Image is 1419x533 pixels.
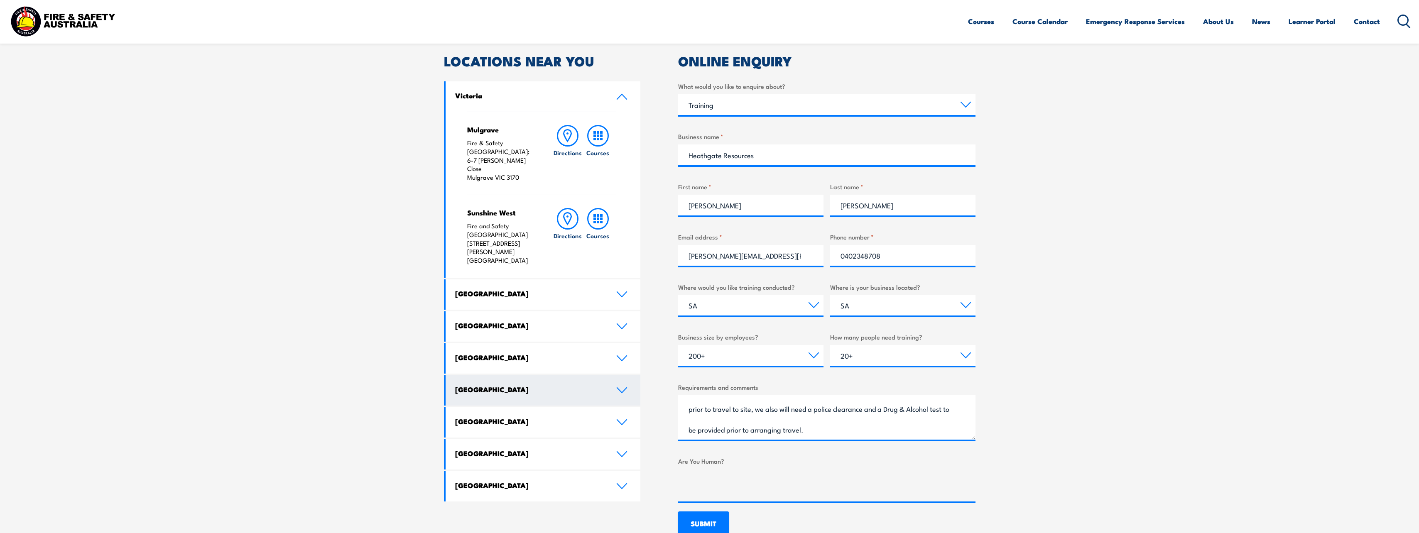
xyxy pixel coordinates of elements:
[455,449,604,458] h4: [GEOGRAPHIC_DATA]
[446,471,641,501] a: [GEOGRAPHIC_DATA]
[678,182,823,191] label: First name
[678,55,975,66] h2: ONLINE ENQUIRY
[678,456,975,466] label: Are You Human?
[678,232,823,242] label: Email address
[1354,10,1380,32] a: Contact
[678,132,975,141] label: Business name
[1012,10,1068,32] a: Course Calendar
[455,91,604,100] h4: Victoria
[678,332,823,342] label: Business size by employees?
[554,148,582,157] h6: Directions
[446,439,641,469] a: [GEOGRAPHIC_DATA]
[455,417,604,426] h4: [GEOGRAPHIC_DATA]
[455,353,604,362] h4: [GEOGRAPHIC_DATA]
[455,385,604,394] h4: [GEOGRAPHIC_DATA]
[446,375,641,406] a: [GEOGRAPHIC_DATA]
[678,382,975,392] label: Requirements and comments
[467,139,537,182] p: Fire & Safety [GEOGRAPHIC_DATA]: 6-7 [PERSON_NAME] Close Mulgrave VIC 3170
[678,469,804,501] iframe: reCAPTCHA
[553,208,583,265] a: Directions
[446,343,641,374] a: [GEOGRAPHIC_DATA]
[583,125,613,182] a: Courses
[467,222,537,265] p: Fire and Safety [GEOGRAPHIC_DATA] [STREET_ADDRESS][PERSON_NAME] [GEOGRAPHIC_DATA]
[1086,10,1185,32] a: Emergency Response Services
[446,311,641,342] a: [GEOGRAPHIC_DATA]
[1203,10,1234,32] a: About Us
[467,125,537,134] h4: Mulgrave
[830,232,975,242] label: Phone number
[586,231,609,240] h6: Courses
[1252,10,1270,32] a: News
[1289,10,1336,32] a: Learner Portal
[830,282,975,292] label: Where is your business located?
[678,282,823,292] label: Where would you like training conducted?
[446,279,641,310] a: [GEOGRAPHIC_DATA]
[830,332,975,342] label: How many people need training?
[678,81,975,91] label: What would you like to enquire about?
[455,321,604,330] h4: [GEOGRAPHIC_DATA]
[446,81,641,112] a: Victoria
[455,481,604,490] h4: [GEOGRAPHIC_DATA]
[444,55,641,66] h2: LOCATIONS NEAR YOU
[554,231,582,240] h6: Directions
[455,289,604,298] h4: [GEOGRAPHIC_DATA]
[467,208,537,217] h4: Sunshine West
[586,148,609,157] h6: Courses
[583,208,613,265] a: Courses
[553,125,583,182] a: Directions
[968,10,994,32] a: Courses
[830,182,975,191] label: Last name
[446,407,641,438] a: [GEOGRAPHIC_DATA]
